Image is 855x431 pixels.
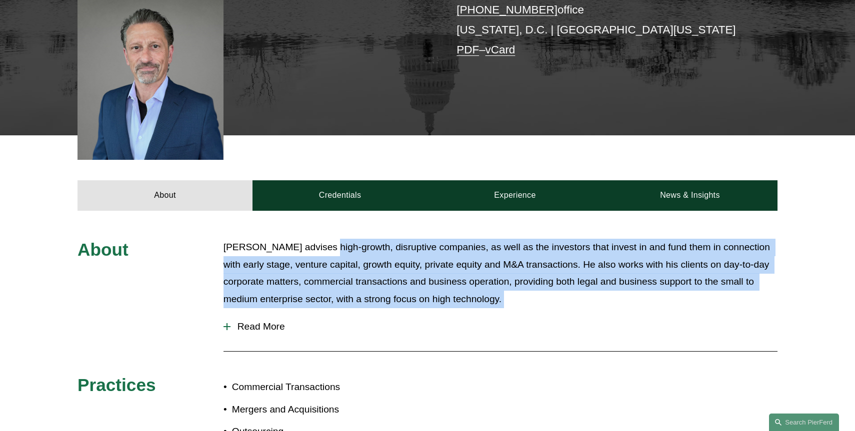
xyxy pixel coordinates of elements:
a: [PHONE_NUMBER] [456,3,557,16]
a: PDF [456,43,479,56]
a: News & Insights [602,180,777,210]
p: Mergers and Acquisitions [232,401,427,419]
span: About [77,240,128,259]
a: vCard [485,43,515,56]
a: About [77,180,252,210]
a: Credentials [252,180,427,210]
a: Search this site [769,414,839,431]
button: Read More [223,314,777,340]
a: Experience [427,180,602,210]
p: Commercial Transactions [232,379,427,396]
span: Read More [230,321,777,332]
span: Practices [77,375,156,395]
p: [PERSON_NAME] advises high-growth, disruptive companies, as well as the investors that invest in ... [223,239,777,308]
